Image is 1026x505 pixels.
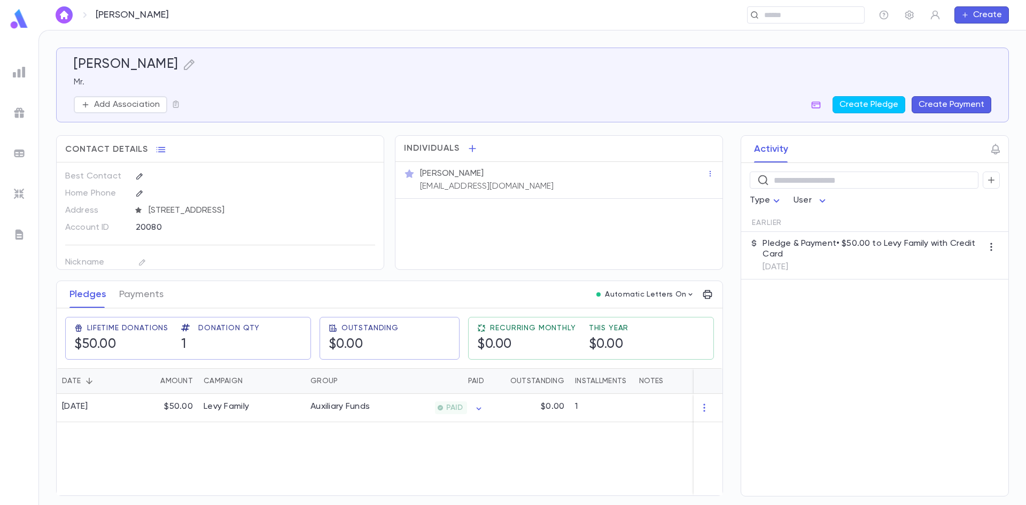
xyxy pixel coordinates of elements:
div: Group [310,368,338,394]
p: Pledge & Payment • $50.00 to Levy Family with Credit Card [763,238,983,260]
span: Recurring Monthly [490,324,576,332]
button: Create Pledge [833,96,905,113]
div: 20080 [136,219,322,235]
p: Address [65,202,127,219]
button: Automatic Letters On [592,287,699,302]
div: Campaign [204,368,243,394]
button: Payments [119,281,164,308]
img: home_white.a664292cf8c1dea59945f0da9f25487c.svg [58,11,71,19]
img: campaigns_grey.99e729a5f7ee94e3726e6486bddda8f1.svg [13,106,26,119]
p: [DATE] [763,262,983,273]
div: 1 [570,394,634,422]
img: reports_grey.c525e4749d1bce6a11f5fe2a8de1b229.svg [13,66,26,79]
div: Type [750,190,783,211]
p: Automatic Letters On [605,290,686,299]
img: imports_grey.530a8a0e642e233f2baf0ef88e8c9fcb.svg [13,188,26,200]
span: Donation Qty [198,324,260,332]
p: Nickname [65,254,127,271]
p: Mr. [74,77,991,88]
h5: 1 [181,337,260,353]
p: Home Phone [65,185,127,202]
div: $50.00 [129,394,198,422]
h5: [PERSON_NAME] [74,57,178,73]
h5: $50.00 [74,337,168,353]
div: Date [62,368,81,394]
button: Pledges [69,281,106,308]
span: PAID [442,403,467,412]
button: Create [954,6,1009,24]
div: Notes [639,368,663,394]
div: Notes [634,368,767,394]
div: User [794,190,829,211]
span: Contact Details [65,144,148,155]
div: Auxiliary Funds [310,401,370,412]
div: Paid [385,368,489,394]
div: Outstanding [489,368,570,394]
div: Paid [468,368,484,394]
h5: $0.00 [329,337,399,353]
span: Lifetime Donations [87,324,168,332]
span: Type [750,196,770,205]
button: Sort [81,372,98,390]
p: Account ID [65,219,127,236]
img: logo [9,9,30,29]
div: Amount [160,368,193,394]
h5: $0.00 [589,337,629,353]
p: [PERSON_NAME] [420,168,484,179]
div: Installments [575,368,626,394]
div: Campaign [198,368,305,394]
h5: $0.00 [477,337,576,353]
p: $0.00 [541,401,564,412]
img: letters_grey.7941b92b52307dd3b8a917253454ce1c.svg [13,228,26,241]
div: Levy Family [204,401,249,412]
div: Installments [570,368,634,394]
p: Best Contact [65,168,127,185]
p: [EMAIL_ADDRESS][DOMAIN_NAME] [420,181,554,192]
span: This Year [589,324,629,332]
p: Add Association [94,99,160,110]
p: [PERSON_NAME] [96,9,169,21]
div: [DATE] [62,401,88,412]
span: Outstanding [341,324,399,332]
div: Outstanding [510,368,564,394]
img: batches_grey.339ca447c9d9533ef1741baa751efc33.svg [13,147,26,160]
span: [STREET_ADDRESS] [144,205,376,216]
button: Activity [754,136,788,162]
span: Individuals [404,143,460,154]
div: Date [57,368,129,394]
span: Earlier [752,219,782,227]
button: Create Payment [912,96,991,113]
button: Add Association [74,96,167,113]
div: Amount [129,368,198,394]
div: Group [305,368,385,394]
span: User [794,196,812,205]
